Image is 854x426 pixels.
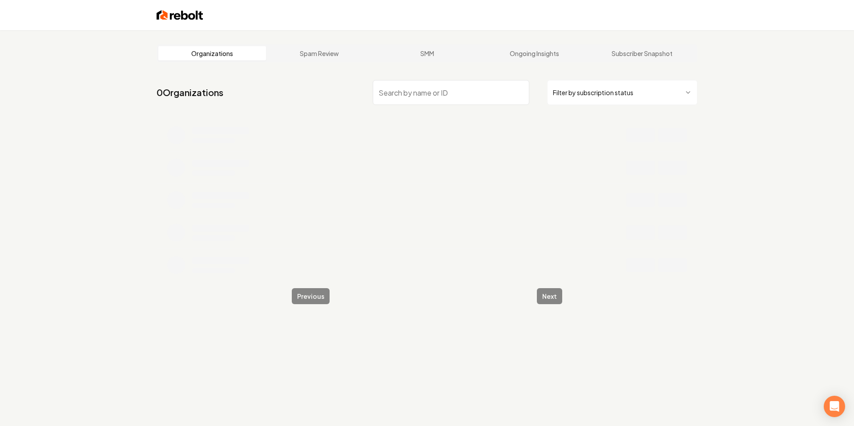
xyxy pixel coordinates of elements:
[266,46,374,60] a: Spam Review
[373,80,529,105] input: Search by name or ID
[824,396,845,417] div: Open Intercom Messenger
[373,46,481,60] a: SMM
[588,46,696,60] a: Subscriber Snapshot
[158,46,266,60] a: Organizations
[481,46,588,60] a: Ongoing Insights
[157,86,223,99] a: 0Organizations
[157,9,203,21] img: Rebolt Logo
